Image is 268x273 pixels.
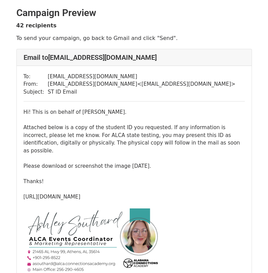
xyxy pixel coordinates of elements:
[24,162,245,170] div: Please download or screenshot the image [DATE].
[48,88,236,96] td: ST ID Email
[16,35,252,42] p: To send your campaign, go back to Gmail and click "Send".
[16,7,252,19] h2: Campaign Preview
[24,88,48,96] td: Subject:
[24,53,245,62] h4: Email to [EMAIL_ADDRESS][DOMAIN_NAME]
[24,178,245,186] div: Thanks!
[24,80,48,88] td: From:
[48,80,236,88] td: [EMAIL_ADDRESS][DOMAIN_NAME] < [EMAIL_ADDRESS][DOMAIN_NAME] >
[24,108,245,116] div: Hi! This is on behalf of [PERSON_NAME].
[16,22,57,29] strong: 42 recipients
[24,124,245,154] div: Attached below is a copy of the student ID you requested. If any information is incorrect, please...
[48,73,236,81] td: [EMAIL_ADDRESS][DOMAIN_NAME]
[24,193,245,201] div: [URL][DOMAIN_NAME]
[24,73,48,81] td: To:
